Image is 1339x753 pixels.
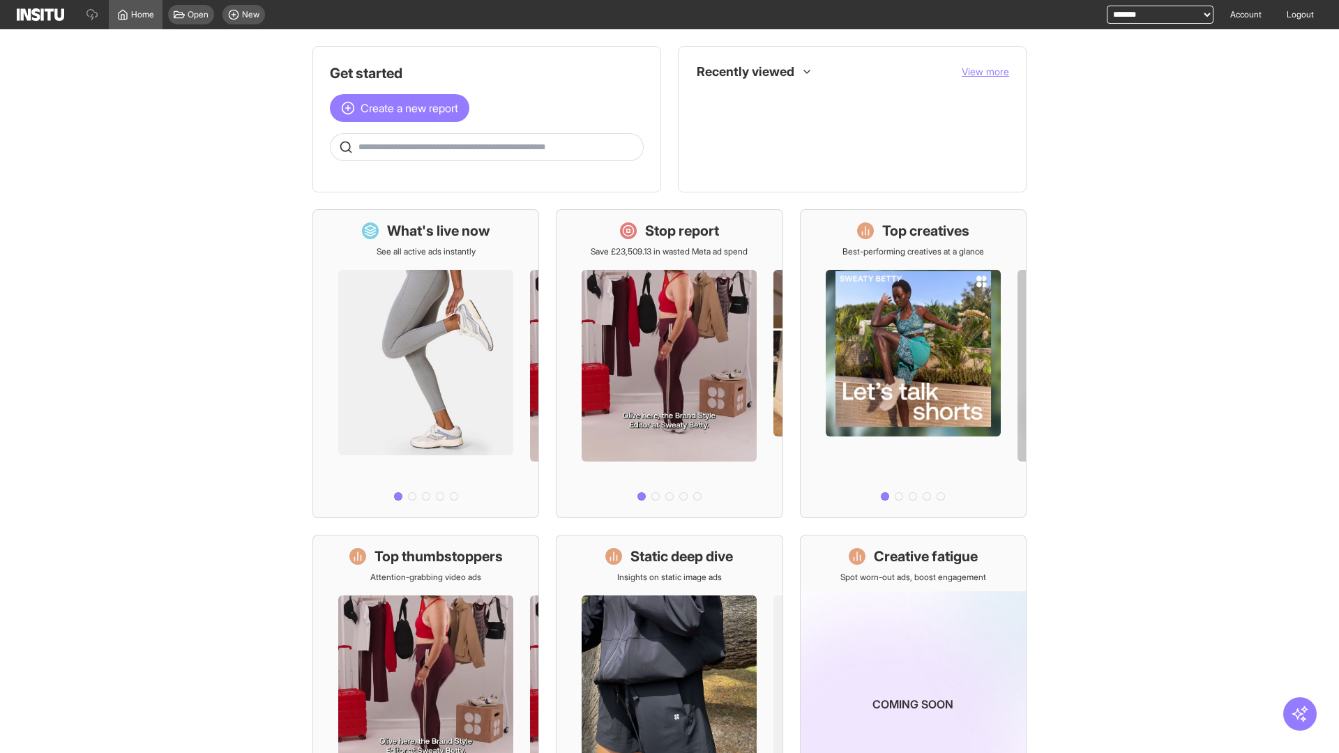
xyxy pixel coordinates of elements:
a: What's live nowSee all active ads instantly [312,209,539,518]
h1: Stop report [645,221,719,241]
button: Create a new report [330,94,469,122]
p: Attention-grabbing video ads [370,572,481,583]
h1: Get started [330,63,644,83]
h1: Static deep dive [630,547,733,566]
span: View more [962,66,1009,77]
h1: What's live now [387,221,490,241]
p: See all active ads instantly [377,246,476,257]
span: Open [188,9,209,20]
p: Best-performing creatives at a glance [842,246,984,257]
p: Save £23,509.13 in wasted Meta ad spend [591,246,748,257]
span: New [242,9,259,20]
h1: Top thumbstoppers [375,547,503,566]
button: View more [962,65,1009,79]
h1: Top creatives [882,221,969,241]
a: Stop reportSave £23,509.13 in wasted Meta ad spend [556,209,782,518]
p: Insights on static image ads [617,572,722,583]
a: Top creativesBest-performing creatives at a glance [800,209,1027,518]
span: Create a new report [361,100,458,116]
img: Logo [17,8,64,21]
span: Home [131,9,154,20]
